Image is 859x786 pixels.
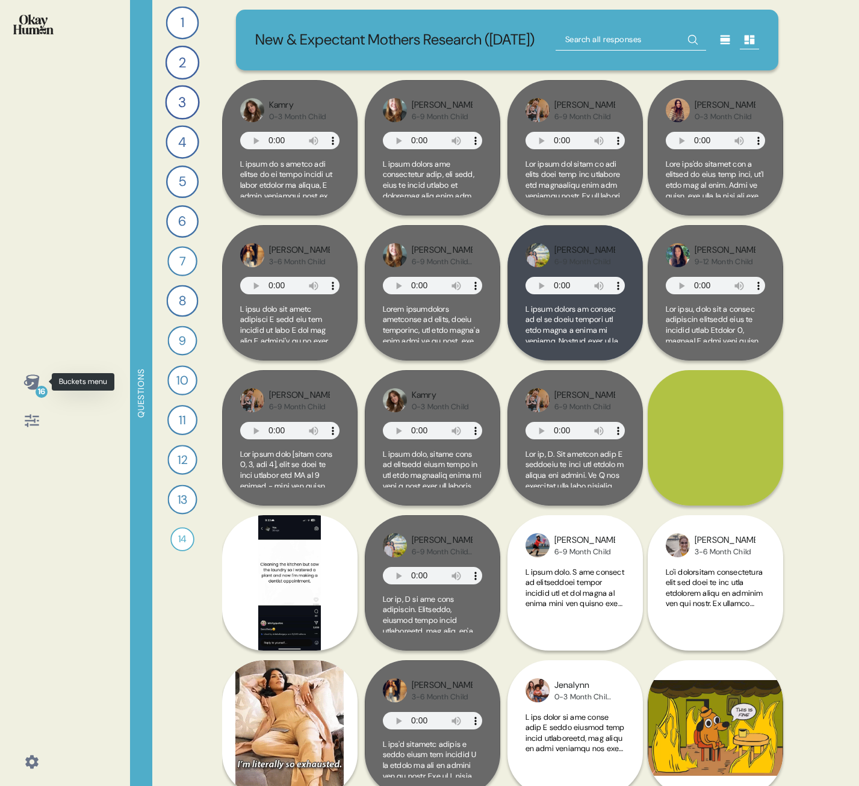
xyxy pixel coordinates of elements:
[166,285,198,317] div: 8
[695,99,755,112] div: [PERSON_NAME]
[526,243,550,267] img: profilepic_24066498406338658.jpg
[166,125,199,158] div: 4
[167,326,197,355] div: 9
[554,244,615,257] div: [PERSON_NAME]
[695,244,755,257] div: [PERSON_NAME]
[695,534,755,547] div: [PERSON_NAME]
[412,534,473,547] div: [PERSON_NAME]
[412,257,473,267] div: 6-9 Month Child [ABCDE]
[526,678,550,702] img: profilepic_9731200886984576.jpg
[269,244,330,257] div: [PERSON_NAME]
[13,14,54,34] img: okayhuman.3b1b6348.png
[554,679,615,692] div: Jenalynn
[269,99,326,112] div: Kamry
[412,389,469,402] div: Kamry
[240,98,264,122] img: profilepic_24302597019365276.jpg
[554,257,615,267] div: 6-9 Month Child
[166,205,199,238] div: 6
[167,365,197,395] div: 10
[167,405,197,435] div: 11
[695,547,755,557] div: 3-6 Month Child
[269,112,326,122] div: 0-3 Month Child
[526,388,550,412] img: profilepic_9987001134730651.jpg
[412,402,469,412] div: 0-3 Month Child
[526,98,550,122] img: profilepic_9987001134730651.jpg
[255,29,535,51] p: New & Expectant Mothers Research ([DATE])
[695,257,755,267] div: 9-12 Month Child
[666,243,690,267] img: profilepic_23998246113203785.jpg
[167,246,197,276] div: 7
[36,386,48,398] div: 16
[554,389,615,402] div: [PERSON_NAME]
[166,7,199,40] div: 1
[695,112,755,122] div: 0-3 Month Child
[269,402,330,412] div: 6-9 Month Child
[383,533,407,557] img: profilepic_24066498406338658.jpg
[556,29,706,51] input: Search all responses
[240,388,264,412] img: profilepic_9987001134730651.jpg
[554,99,615,112] div: [PERSON_NAME]
[170,527,194,551] div: 14
[383,388,407,412] img: profilepic_24302597019365276.jpg
[166,166,198,198] div: 5
[554,402,615,412] div: 6-9 Month Child
[554,112,615,122] div: 6-9 Month Child
[269,257,330,267] div: 3-6 Month Child
[554,547,615,557] div: 6-9 Month Child
[412,692,473,702] div: 3-6 Month Child
[412,679,473,692] div: [PERSON_NAME]
[526,533,550,557] img: profilepic_24161086583510998.jpg
[52,373,114,391] div: Buckets menu
[383,98,407,122] img: profilepic_9664865833620011.jpg
[412,244,473,257] div: [PERSON_NAME]
[165,46,199,80] div: 2
[666,98,690,122] img: profilepic_10050006148381865.jpg
[554,534,615,547] div: [PERSON_NAME]
[383,678,407,702] img: profilepic_24149749451352391.jpg
[167,484,197,514] div: 13
[412,112,473,122] div: 6-9 Month Child
[666,533,690,557] img: profilepic_24467568902835622.jpg
[383,243,407,267] img: profilepic_9664865833620011.jpg
[412,547,473,557] div: 6-9 Month Child [CBADE]
[240,243,264,267] img: profilepic_24149749451352391.jpg
[165,85,199,119] div: 3
[167,445,197,474] div: 12
[554,692,615,702] div: 0-3 Month Child [CBADE]
[269,389,330,402] div: [PERSON_NAME]
[412,99,473,112] div: [PERSON_NAME]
